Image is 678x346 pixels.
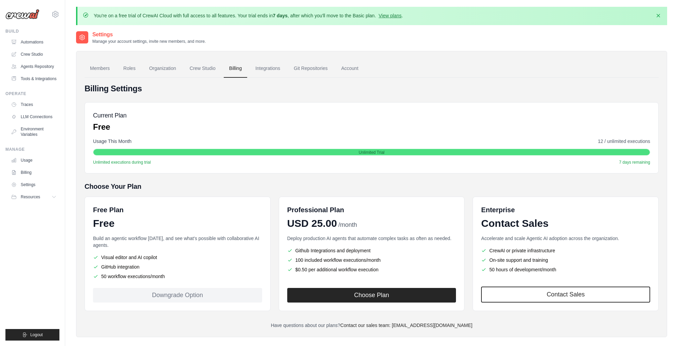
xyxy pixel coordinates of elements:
li: 50 workflow executions/month [93,273,262,280]
a: Environment Variables [8,124,59,140]
div: Operate [5,91,59,96]
a: Git Repositories [288,59,333,78]
a: Organization [144,59,181,78]
li: 50 hours of development/month [481,266,650,273]
a: View plans [379,13,401,18]
a: Traces [8,99,59,110]
span: 7 days remaining [619,160,650,165]
li: CrewAI or private infrastructure [481,247,650,254]
img: Logo [5,9,39,19]
li: On-site support and training [481,257,650,263]
a: Agents Repository [8,61,59,72]
a: Contact our sales team: [EMAIL_ADDRESS][DOMAIN_NAME] [340,323,472,328]
p: Build an agentic workflow [DATE], and see what's possible with collaborative AI agents. [93,235,262,249]
p: Manage your account settings, invite new members, and more. [92,39,206,44]
a: Settings [8,179,59,190]
span: Logout [30,332,43,338]
a: Contact Sales [481,287,650,303]
li: Visual editor and AI copilot [93,254,262,261]
p: Deploy production AI agents that automate complex tasks as often as needed. [287,235,456,242]
div: Build [5,29,59,34]
span: USD 25.00 [287,217,337,230]
span: Unlimited Trial [359,150,384,155]
h4: Billing Settings [85,83,659,94]
p: Have questions about our plans? [85,322,659,329]
a: LLM Connections [8,111,59,122]
li: 100 included workflow executions/month [287,257,456,263]
a: Usage [8,155,59,166]
p: You're on a free trial of CrewAI Cloud with full access to all features. Your trial ends in , aft... [94,12,403,19]
strong: 7 days [273,13,288,18]
li: $0.50 per additional workflow execution [287,266,456,273]
a: Account [336,59,364,78]
a: Crew Studio [184,59,221,78]
a: Tools & Integrations [8,73,59,84]
span: 12 / unlimited executions [598,138,650,145]
button: Resources [8,192,59,202]
a: Crew Studio [8,49,59,60]
li: GitHub integration [93,263,262,270]
h5: Current Plan [93,111,127,120]
h6: Enterprise [481,205,650,215]
a: Members [85,59,115,78]
h6: Professional Plan [287,205,344,215]
div: Downgrade Option [93,288,262,303]
div: Manage [5,147,59,152]
span: /month [338,220,357,230]
span: Unlimited executions during trial [93,160,151,165]
div: Free [93,217,262,230]
a: Roles [118,59,141,78]
a: Billing [8,167,59,178]
h5: Choose Your Plan [85,182,659,191]
span: Resources [21,194,40,200]
h6: Free Plan [93,205,124,215]
p: Accelerate and scale Agentic AI adoption across the organization. [481,235,650,242]
span: Usage This Month [93,138,131,145]
button: Logout [5,329,59,341]
p: Free [93,122,127,132]
a: Billing [224,59,247,78]
div: Contact Sales [481,217,650,230]
a: Integrations [250,59,286,78]
a: Automations [8,37,59,48]
li: Github Integrations and deployment [287,247,456,254]
h2: Settings [92,31,206,39]
button: Choose Plan [287,288,456,303]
